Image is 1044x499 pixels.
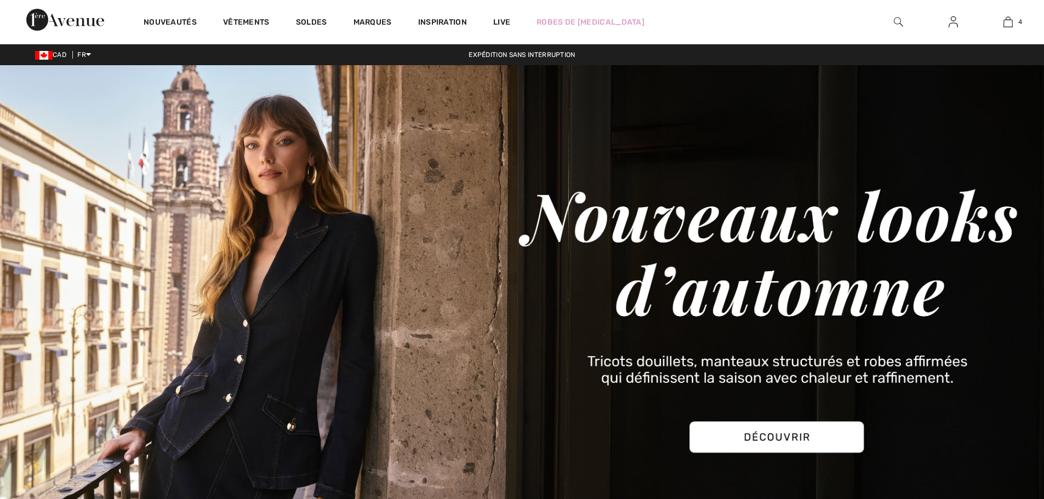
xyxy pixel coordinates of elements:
[296,18,327,29] a: Soldes
[537,16,644,28] a: Robes de [MEDICAL_DATA]
[223,18,270,29] a: Vêtements
[418,18,467,29] span: Inspiration
[26,9,104,31] img: 1ère Avenue
[35,51,53,60] img: Canadian Dollar
[981,15,1035,28] a: 4
[353,18,392,29] a: Marques
[35,51,71,59] span: CAD
[940,15,967,29] a: Se connecter
[493,16,510,28] a: Live
[974,466,1033,494] iframe: Ouvre un widget dans lequel vous pouvez trouver plus d’informations
[144,18,197,29] a: Nouveautés
[77,51,91,59] span: FR
[1003,15,1013,28] img: Mon panier
[1018,17,1022,27] span: 4
[949,15,958,28] img: Mes infos
[894,15,903,28] img: recherche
